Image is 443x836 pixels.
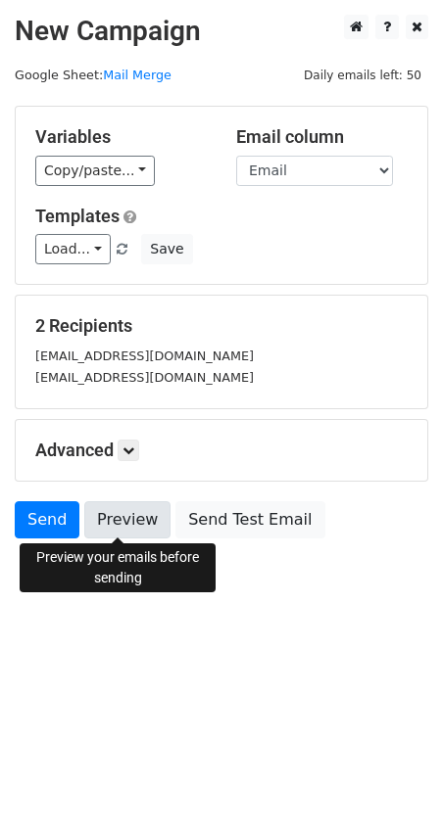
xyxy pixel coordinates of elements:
[297,68,428,82] a: Daily emails left: 50
[84,501,171,538] a: Preview
[35,156,155,186] a: Copy/paste...
[35,126,207,148] h5: Variables
[35,440,408,461] h5: Advanced
[35,348,254,363] small: [EMAIL_ADDRESS][DOMAIN_NAME]
[175,501,324,538] a: Send Test Email
[15,68,172,82] small: Google Sheet:
[35,315,408,337] h5: 2 Recipients
[15,501,79,538] a: Send
[35,234,111,264] a: Load...
[141,234,192,264] button: Save
[35,206,120,226] a: Templates
[20,543,216,592] div: Preview your emails before sending
[35,370,254,385] small: [EMAIL_ADDRESS][DOMAIN_NAME]
[345,742,443,836] iframe: Chat Widget
[15,15,428,48] h2: New Campaign
[103,68,172,82] a: Mail Merge
[297,65,428,86] span: Daily emails left: 50
[236,126,408,148] h5: Email column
